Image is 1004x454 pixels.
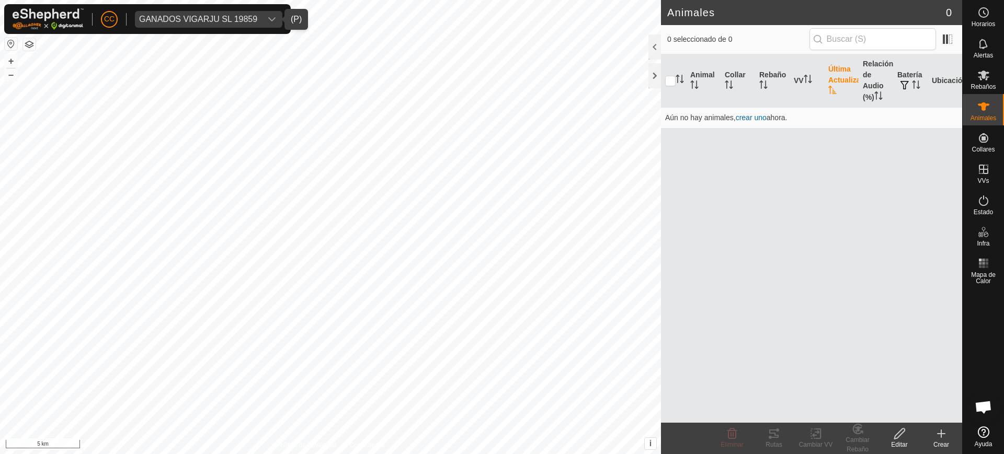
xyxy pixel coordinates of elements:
[828,87,837,96] p-sorticon: Activar para ordenar
[859,54,893,108] th: Relación de Audio (%)
[977,178,989,184] span: VVs
[837,435,878,454] div: Cambiar Rebaño
[977,240,989,247] span: Infra
[667,34,809,45] span: 0 seleccionado de 0
[963,422,1004,451] a: Ayuda
[5,68,17,81] button: –
[755,54,790,108] th: Rebaño
[645,438,656,449] button: i
[5,55,17,67] button: +
[721,441,743,448] span: Eliminar
[878,440,920,449] div: Editar
[349,440,384,450] a: Contáctenos
[759,82,768,90] p-sorticon: Activar para ordenar
[874,93,883,101] p-sorticon: Activar para ordenar
[261,11,282,28] div: dropdown trigger
[965,272,1001,284] span: Mapa de Calor
[946,5,952,20] span: 0
[804,76,812,85] p-sorticon: Activar para ordenar
[968,391,999,423] div: Chat abierto
[725,82,733,90] p-sorticon: Activar para ordenar
[667,6,946,19] h2: Animales
[753,440,795,449] div: Rutas
[135,11,261,28] span: GANADOS VIGARJU SL 19859
[912,82,920,90] p-sorticon: Activar para ordenar
[23,38,36,51] button: Capas del Mapa
[972,21,995,27] span: Horarios
[971,115,996,121] span: Animales
[975,441,992,447] span: Ayuda
[277,440,337,450] a: Política de Privacidad
[928,54,962,108] th: Ubicación
[972,146,995,153] span: Collares
[690,82,699,90] p-sorticon: Activar para ordenar
[920,440,962,449] div: Crear
[809,28,936,50] input: Buscar (S)
[13,8,84,30] img: Logo Gallagher
[139,15,257,24] div: GANADOS VIGARJU SL 19859
[893,54,928,108] th: Batería
[721,54,755,108] th: Collar
[974,52,993,59] span: Alertas
[649,439,652,448] span: i
[676,76,684,85] p-sorticon: Activar para ordenar
[736,113,767,122] span: crear uno
[790,54,824,108] th: VV
[686,54,721,108] th: Animal
[824,54,859,108] th: Última Actualización
[104,14,115,25] span: CC
[971,84,996,90] span: Rebaños
[795,440,837,449] div: Cambiar VV
[661,107,962,128] td: Aún no hay animales, ahora.
[974,209,993,215] span: Estado
[5,38,17,50] button: Restablecer Mapa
